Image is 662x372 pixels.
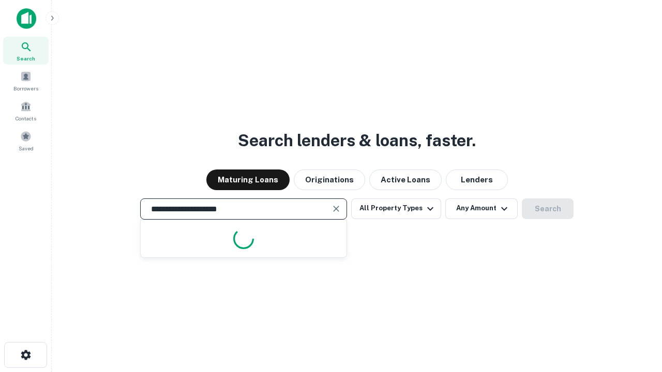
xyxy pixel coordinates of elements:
[610,289,662,339] iframe: Chat Widget
[3,97,49,125] a: Contacts
[294,169,365,190] button: Originations
[3,37,49,65] a: Search
[17,54,35,63] span: Search
[17,8,36,29] img: capitalize-icon.png
[238,128,476,153] h3: Search lenders & loans, faster.
[446,169,508,190] button: Lenders
[445,198,518,219] button: Any Amount
[329,202,343,216] button: Clear
[351,198,441,219] button: All Property Types
[16,114,36,122] span: Contacts
[19,144,34,152] span: Saved
[3,127,49,154] a: Saved
[13,84,38,92] span: Borrowers
[369,169,442,190] button: Active Loans
[3,67,49,95] a: Borrowers
[206,169,290,190] button: Maturing Loans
